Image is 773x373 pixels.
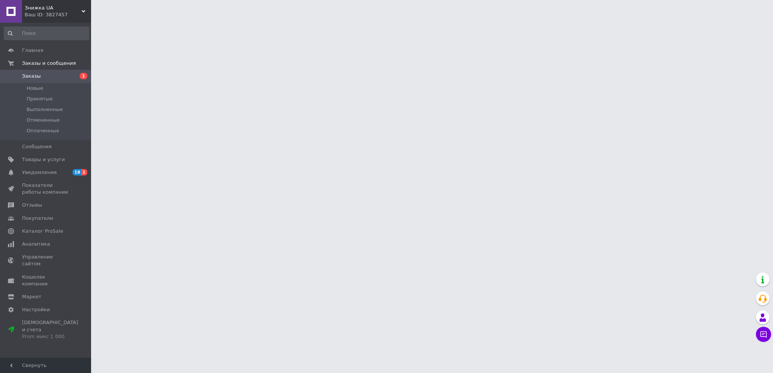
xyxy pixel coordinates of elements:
[22,215,53,222] span: Покупатели
[22,306,50,313] span: Настройки
[27,117,60,124] span: Отмененные
[22,169,57,176] span: Уведомления
[22,182,70,196] span: Показатели работы компании
[22,228,63,235] span: Каталог ProSale
[22,274,70,287] span: Кошелек компании
[22,241,50,248] span: Аналитика
[22,143,52,150] span: Сообщения
[22,254,70,267] span: Управление сайтом
[81,169,87,176] span: 1
[27,127,59,134] span: Оплаченные
[756,327,771,342] button: Чат с покупателем
[27,106,63,113] span: Выполненные
[4,27,89,40] input: Поиск
[27,85,43,92] span: Новые
[22,319,78,340] span: [DEMOGRAPHIC_DATA] и счета
[22,156,65,163] span: Товары и услуги
[22,73,41,80] span: Заказы
[22,333,78,340] div: Prom микс 1 000
[22,47,43,54] span: Главная
[22,202,42,208] span: Отзывы
[25,5,82,11] span: Знижка UA
[22,60,76,67] span: Заказы и сообщения
[80,73,87,79] span: 1
[25,11,91,18] div: Ваш ID: 3827457
[72,169,81,176] span: 18
[22,293,41,300] span: Маркет
[27,96,53,102] span: Принятые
